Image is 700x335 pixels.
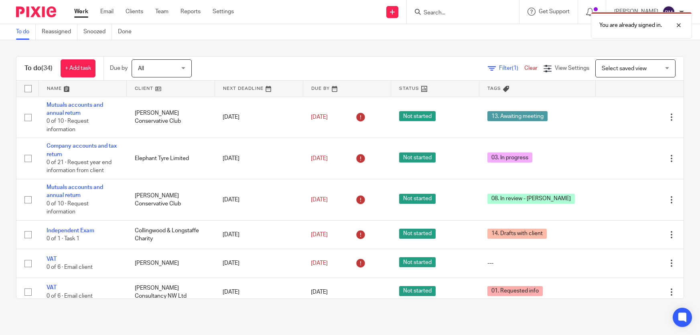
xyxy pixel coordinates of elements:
a: Clear [524,65,538,71]
img: Pixie [16,6,56,17]
img: svg%3E [662,6,675,18]
span: 0 of 21 · Request year end information from client [47,160,112,174]
a: Team [155,8,168,16]
span: Not started [399,152,436,162]
a: VAT [47,285,57,290]
span: Not started [399,286,436,296]
td: [DATE] [215,138,303,179]
span: Filter [499,65,524,71]
span: Not started [399,257,436,267]
span: 0 of 6 · Email client [47,293,93,299]
td: [DATE] [215,179,303,221]
span: [DATE] [311,114,328,120]
span: 13. Awaiting meeting [487,111,548,121]
p: You are already signed in. [599,21,662,29]
span: Not started [399,111,436,121]
span: [DATE] [311,197,328,203]
span: (34) [41,65,53,71]
td: [DATE] [215,220,303,249]
td: [PERSON_NAME] Conservative Club [127,97,215,138]
a: Email [100,8,114,16]
span: Select saved view [602,66,647,71]
span: (1) [512,65,518,71]
span: 0 of 1 · Task 1 [47,236,79,242]
a: Settings [213,8,234,16]
a: Mutuals accounts and annual return [47,185,103,198]
a: Clients [126,8,143,16]
div: --- [487,259,588,267]
span: Tags [487,86,501,91]
span: 0 of 10 · Request information [47,118,89,132]
td: [PERSON_NAME] Consultancy NW Ltd [127,278,215,306]
span: 01. Requested info [487,286,543,296]
a: + Add task [61,59,95,77]
a: Independent Exam [47,228,94,233]
td: [DATE] [215,249,303,278]
td: Elephant Tyre Limited [127,138,215,179]
span: [DATE] [311,260,328,266]
span: All [138,66,144,71]
span: View Settings [555,65,589,71]
h1: To do [24,64,53,73]
span: 0 of 6 · Email client [47,265,93,270]
span: 08. In review - [PERSON_NAME] [487,194,575,204]
a: Reports [181,8,201,16]
span: [DATE] [311,289,328,295]
td: Collingwood & Longstaffe Charity [127,220,215,249]
td: [PERSON_NAME] Conservative Club [127,179,215,221]
span: [DATE] [311,232,328,238]
a: Company accounts and tax return [47,143,117,157]
a: To do [16,24,36,40]
a: Reassigned [42,24,77,40]
span: Not started [399,194,436,204]
td: [DATE] [215,97,303,138]
td: [PERSON_NAME] [127,249,215,278]
a: Work [74,8,88,16]
span: 0 of 10 · Request information [47,201,89,215]
p: Due by [110,64,128,72]
span: [DATE] [311,156,328,161]
a: VAT [47,256,57,262]
a: Snoozed [83,24,112,40]
a: Done [118,24,138,40]
span: Not started [399,229,436,239]
td: [DATE] [215,278,303,306]
span: 03. In progress [487,152,532,162]
span: 14. Drafts with client [487,229,547,239]
a: Mutuals accounts and annual return [47,102,103,116]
